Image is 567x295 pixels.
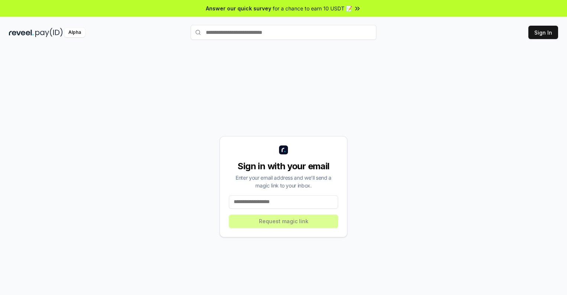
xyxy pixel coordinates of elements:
[64,28,85,37] div: Alpha
[229,160,338,172] div: Sign in with your email
[206,4,271,12] span: Answer our quick survey
[229,174,338,189] div: Enter your email address and we’ll send a magic link to your inbox.
[528,26,558,39] button: Sign In
[273,4,352,12] span: for a chance to earn 10 USDT 📝
[35,28,63,37] img: pay_id
[9,28,34,37] img: reveel_dark
[279,145,288,154] img: logo_small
